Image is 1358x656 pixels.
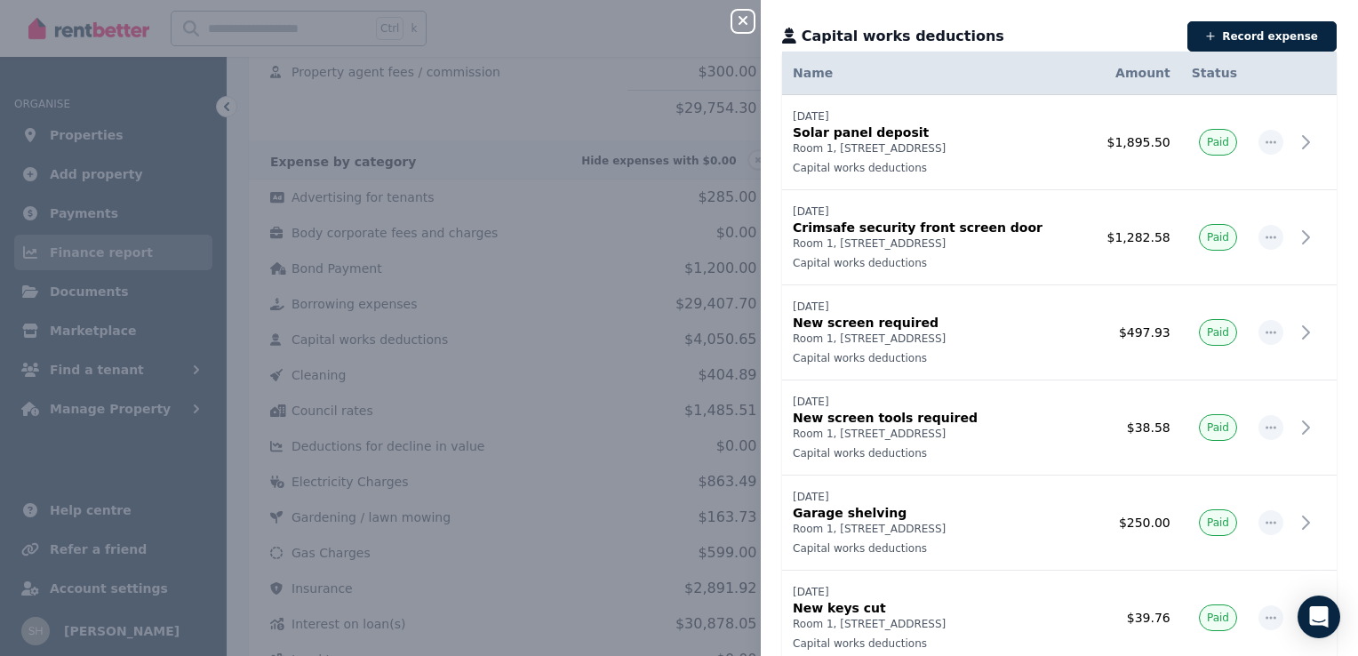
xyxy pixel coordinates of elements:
span: Paid [1207,230,1229,244]
p: Crimsafe security front screen door [793,219,1086,236]
p: [DATE] [793,109,1086,124]
td: $497.93 [1097,285,1181,380]
p: [DATE] [793,300,1086,314]
span: Paid [1207,516,1229,530]
p: [DATE] [793,585,1086,599]
th: Amount [1097,52,1181,95]
p: Capital works deductions [793,161,1086,175]
p: Room 1, [STREET_ADDRESS] [793,427,1086,441]
button: Record expense [1187,21,1337,52]
p: Room 1, [STREET_ADDRESS] [793,332,1086,346]
p: New keys cut [793,599,1086,617]
p: Capital works deductions [793,256,1086,270]
th: Name [782,52,1097,95]
td: $1,895.50 [1097,95,1181,190]
span: Paid [1207,325,1229,340]
td: $38.58 [1097,380,1181,476]
p: Capital works deductions [793,541,1086,556]
p: [DATE] [793,204,1086,219]
p: Solar panel deposit [793,124,1086,141]
span: Capital works deductions [802,26,1004,47]
td: $1,282.58 [1097,190,1181,285]
p: Capital works deductions [793,351,1086,365]
p: Garage shelving [793,504,1086,522]
p: New screen required [793,314,1086,332]
div: Open Intercom Messenger [1298,596,1340,638]
p: Capital works deductions [793,446,1086,460]
p: Room 1, [STREET_ADDRESS] [793,617,1086,631]
span: Paid [1207,611,1229,625]
th: Status [1181,52,1248,95]
p: New screen tools required [793,409,1086,427]
p: Capital works deductions [793,636,1086,651]
span: Paid [1207,420,1229,435]
span: Paid [1207,135,1229,149]
p: [DATE] [793,395,1086,409]
p: Room 1, [STREET_ADDRESS] [793,141,1086,156]
p: Room 1, [STREET_ADDRESS] [793,522,1086,536]
td: $250.00 [1097,476,1181,571]
p: Room 1, [STREET_ADDRESS] [793,236,1086,251]
p: [DATE] [793,490,1086,504]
